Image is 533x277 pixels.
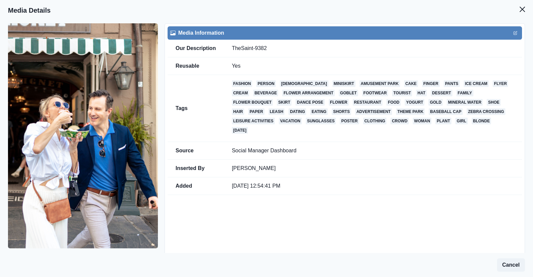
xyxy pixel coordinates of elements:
a: finger [422,80,440,87]
a: person [256,80,276,87]
button: Cancel [497,258,525,272]
td: TheSaint-9382 [224,40,522,57]
a: dessert [431,90,452,96]
a: food [386,99,401,106]
a: [DEMOGRAPHIC_DATA] [280,80,328,87]
td: Added [168,177,224,195]
a: gold [428,99,443,106]
a: yogurt [405,99,424,106]
td: Our Description [168,40,224,57]
td: [DATE] 12:54:41 PM [224,177,522,195]
a: [DATE] [232,127,248,134]
td: Reusable [168,57,224,75]
a: woman [413,118,431,124]
a: footwear [362,90,388,96]
a: dating [288,108,306,115]
div: Media Information [170,29,519,37]
td: Source [168,142,224,160]
a: [PERSON_NAME] [232,165,276,171]
button: Edit [511,29,519,37]
a: flower [329,99,349,106]
td: Inserted By [168,160,224,177]
a: flower arrangement [282,90,335,96]
a: theme park [396,108,425,115]
a: eating [310,108,327,115]
a: beverage [253,90,278,96]
a: shoe [487,99,501,106]
a: paper [248,108,264,115]
a: hair [232,108,244,115]
a: blonde [472,118,491,124]
a: family [456,90,473,96]
a: flyer [493,80,508,87]
td: Yes [224,57,522,75]
img: ervaaklmswapnu0x3lie [8,23,158,248]
a: amusement park [359,80,400,87]
a: shorts [332,108,351,115]
a: tourist [392,90,412,96]
a: leisure activities [232,118,275,124]
a: plant [435,118,451,124]
button: Close [516,3,529,16]
a: leash [268,108,285,115]
a: baseball cap [429,108,463,115]
a: ice cream [464,80,489,87]
a: crowd [390,118,409,124]
a: zebra crossing [467,108,505,115]
a: hat [416,90,427,96]
p: Social Manager Dashboard [232,147,514,154]
a: mineral water [447,99,483,106]
a: miniskirt [332,80,355,87]
a: goblet [339,90,358,96]
td: Tags [168,75,224,142]
a: fashion [232,80,252,87]
a: restaurant [353,99,383,106]
a: cake [404,80,418,87]
a: advertisement [355,108,392,115]
a: girl [455,118,468,124]
a: skirt [277,99,291,106]
a: flower bouquet [232,99,273,106]
a: vacation [279,118,302,124]
a: dance pose [295,99,324,106]
a: pants [444,80,460,87]
a: clothing [363,118,387,124]
a: cream [232,90,249,96]
a: poster [340,118,359,124]
a: sunglasses [306,118,336,124]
